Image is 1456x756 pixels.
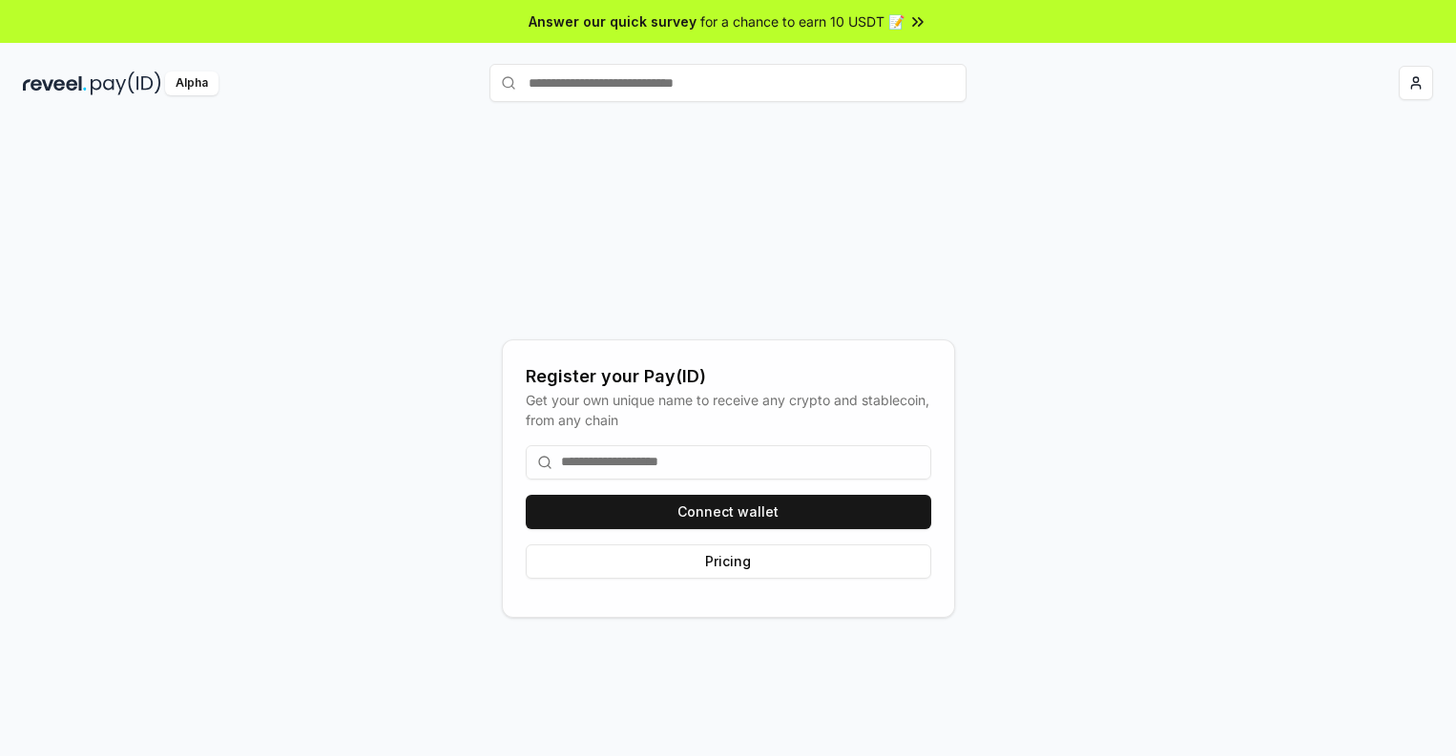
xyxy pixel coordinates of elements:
span: Answer our quick survey [529,11,697,31]
div: Register your Pay(ID) [526,363,931,390]
span: for a chance to earn 10 USDT 📝 [700,11,905,31]
img: pay_id [91,72,161,95]
div: Alpha [165,72,218,95]
div: Get your own unique name to receive any crypto and stablecoin, from any chain [526,390,931,430]
button: Pricing [526,544,931,579]
button: Connect wallet [526,495,931,529]
img: reveel_dark [23,72,87,95]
